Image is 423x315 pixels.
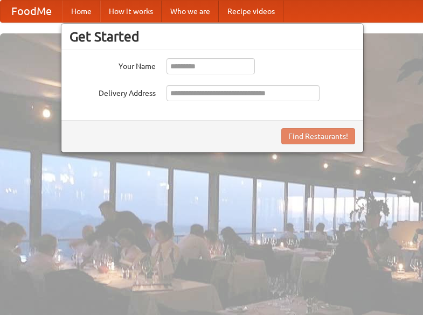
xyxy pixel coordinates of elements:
[70,29,355,45] h3: Get Started
[1,1,63,22] a: FoodMe
[70,85,156,99] label: Delivery Address
[219,1,283,22] a: Recipe videos
[70,58,156,72] label: Your Name
[63,1,100,22] a: Home
[100,1,162,22] a: How it works
[162,1,219,22] a: Who we are
[281,128,355,144] button: Find Restaurants!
